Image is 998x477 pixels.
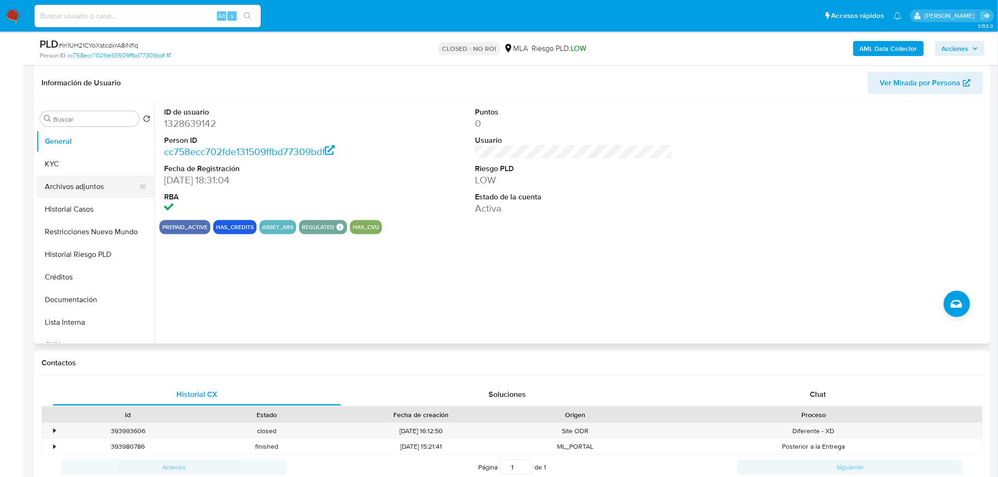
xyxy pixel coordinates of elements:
div: Proceso [651,410,976,419]
span: Ver Mirada por Persona [880,72,961,94]
dd: 0 [475,117,673,130]
dd: 1328639142 [164,117,362,130]
div: finished [197,439,336,454]
button: Historial Riesgo PLD [36,243,154,266]
button: asset_ars [262,225,293,229]
dt: ID de usuario [164,107,362,117]
span: 1 [544,462,546,472]
button: Volver al orden por defecto [143,115,150,125]
span: Riesgo PLD: [532,43,586,54]
div: Id [65,410,191,419]
span: # In1UH21CYoXstcdxrA8iNflq [58,41,138,50]
button: Buscar [44,115,51,123]
button: CVU [36,334,154,356]
button: prepaid_active [162,225,208,229]
dt: Puntos [475,107,673,117]
button: KYC [36,153,154,175]
div: Diferente - XD [645,423,982,439]
span: Acciones [942,41,969,56]
button: has_credits [216,225,254,229]
span: Accesos rápidos [832,11,884,21]
div: Origen [513,410,638,419]
div: Posterior a la Entrega [645,439,982,454]
button: has_cvu [353,225,379,229]
div: closed [197,423,336,439]
dt: RBA [164,192,362,202]
dt: Usuario [475,135,673,146]
a: cc758ecc702fde131509ffbd77309bdf [164,145,335,158]
button: Acciones [935,41,985,56]
input: Buscar [53,115,135,123]
button: regulated [302,225,334,229]
dt: Person ID [164,135,362,146]
dt: Estado de la cuenta [475,192,673,202]
span: Página de [478,460,546,475]
b: AML Data Collector [860,41,917,56]
span: LOW [571,43,586,54]
button: Lista Interna [36,311,154,334]
h1: Contactos [42,358,983,368]
button: Ver Mirada por Persona [868,72,983,94]
span: 3.155.0 [978,22,993,30]
span: s [231,11,233,20]
dd: [DATE] 18:31:04 [164,173,362,187]
div: • [53,427,56,436]
a: Salir [981,11,991,21]
b: Person ID [40,51,66,60]
button: Créditos [36,266,154,288]
div: Site ODR [506,423,645,439]
button: Historial Casos [36,198,154,221]
div: [DATE] 15:21:41 [336,439,506,454]
p: CLOSED - NO ROI [438,42,500,55]
button: Documentación [36,288,154,311]
div: Fecha de creación [342,410,499,419]
div: 393993606 [58,423,197,439]
a: cc758ecc702fde131509ffbd77309bdf [67,51,171,60]
button: AML Data Collector [853,41,924,56]
p: ludmila.lanatti@mercadolibre.com [924,11,978,20]
b: PLD [40,36,58,51]
button: Archivos adjuntos [36,175,147,198]
button: Restricciones Nuevo Mundo [36,221,154,243]
dt: Riesgo PLD [475,164,673,174]
div: • [53,442,56,451]
div: ML_PORTAL [506,439,645,454]
dd: Activa [475,202,673,215]
button: General [36,130,154,153]
div: 393980786 [58,439,197,454]
span: Soluciones [489,389,526,400]
button: Siguiente [738,460,963,475]
input: Buscar usuario o caso... [34,10,261,22]
h1: Información de Usuario [42,78,121,88]
span: Chat [810,389,826,400]
dd: LOW [475,173,673,187]
button: search-icon [238,9,257,23]
div: MLA [504,43,528,54]
span: Historial CX [176,389,217,400]
button: Anterior [61,460,287,475]
div: [DATE] 16:12:50 [336,423,506,439]
dt: Fecha de Registración [164,164,362,174]
a: Notificaciones [894,12,902,20]
div: Estado [204,410,329,419]
span: Alt [218,11,225,20]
